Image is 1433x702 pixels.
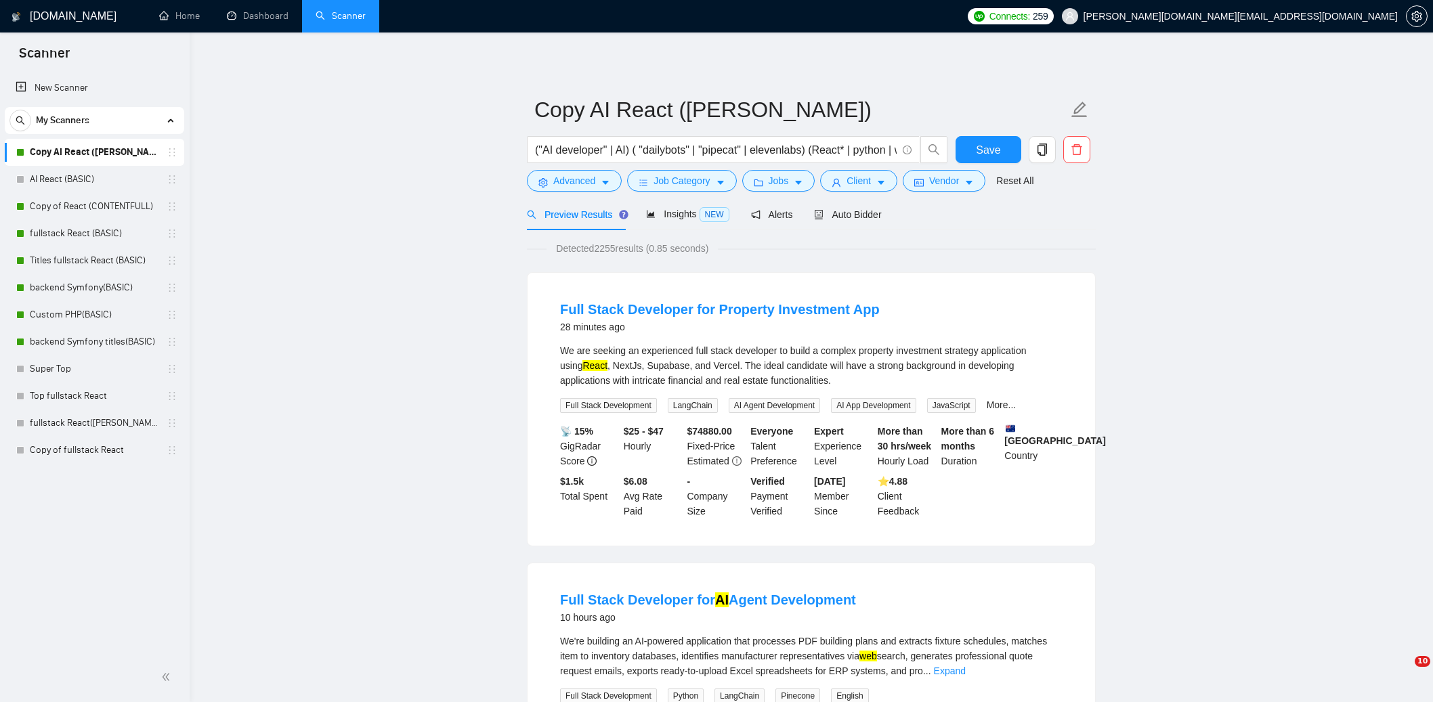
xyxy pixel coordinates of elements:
[748,424,811,468] div: Talent Preference
[832,177,841,188] span: user
[1406,11,1428,22] a: setting
[729,398,820,413] span: AI Agent Development
[754,177,763,188] span: folder
[30,410,158,437] a: fullstack React([PERSON_NAME])
[831,398,916,413] span: AI App Development
[748,474,811,519] div: Payment Verified
[751,210,761,219] span: notification
[742,170,815,192] button: folderJobscaret-down
[167,174,177,185] span: holder
[30,166,158,193] a: AI React (BASIC)
[5,74,184,102] li: New Scanner
[685,424,748,468] div: Fixed-Price
[654,173,710,188] span: Job Category
[560,426,593,437] b: 📡 15%
[161,670,175,684] span: double-left
[687,426,732,437] b: $ 74880.00
[624,476,647,487] b: $6.08
[923,665,931,676] span: ...
[587,456,597,466] span: info-circle
[618,209,630,221] div: Tooltip anchor
[621,474,685,519] div: Avg Rate Paid
[560,343,1063,388] div: We are seeking an experienced full stack developer to build a complex property investment strateg...
[30,139,158,166] a: Copy AI React ([PERSON_NAME])
[8,43,81,72] span: Scanner
[903,146,912,154] span: info-circle
[560,634,1063,678] div: We're building an AI-powered application that processes PDF building plans and extracts fixture s...
[1004,424,1106,446] b: [GEOGRAPHIC_DATA]
[1029,144,1055,156] span: copy
[30,382,158,410] a: Top fullstack React
[167,445,177,456] span: holder
[1071,101,1088,118] span: edit
[560,592,856,607] a: Full Stack Developer forAIAgent Development
[30,220,158,247] a: fullstack React (BASIC)
[964,177,974,188] span: caret-down
[10,116,30,125] span: search
[956,136,1021,163] button: Save
[167,228,177,239] span: holder
[527,209,624,220] span: Preview Results
[1064,144,1090,156] span: delete
[624,426,664,437] b: $25 - $47
[914,177,924,188] span: idcard
[878,426,931,452] b: More than 30 hrs/week
[987,399,1017,410] a: More...
[976,141,1000,158] span: Save
[227,10,288,22] a: dashboardDashboard
[811,424,875,468] div: Experience Level
[750,426,793,437] b: Everyone
[941,426,995,452] b: More than 6 months
[1415,656,1430,667] span: 10
[1406,5,1428,27] button: setting
[557,474,621,519] div: Total Spent
[582,360,607,371] mark: React
[1387,656,1419,688] iframe: Intercom live chat
[167,282,177,293] span: holder
[167,364,177,374] span: holder
[921,144,947,156] span: search
[16,74,173,102] a: New Scanner
[646,209,656,219] span: area-chart
[560,476,584,487] b: $ 1.5k
[878,476,907,487] b: ⭐️ 4.88
[646,209,729,219] span: Insights
[811,474,875,519] div: Member Since
[1063,136,1090,163] button: delete
[685,474,748,519] div: Company Size
[996,173,1033,188] a: Reset All
[167,418,177,429] span: holder
[167,147,177,158] span: holder
[732,456,742,466] span: exclamation-circle
[167,336,177,347] span: holder
[30,247,158,274] a: Titles fullstack React (BASIC)
[547,241,718,256] span: Detected 2255 results (0.85 seconds)
[527,170,622,192] button: settingAdvancedcaret-down
[538,177,548,188] span: setting
[716,177,725,188] span: caret-down
[769,173,789,188] span: Jobs
[859,651,877,661] mark: web
[1006,424,1015,433] img: 🇦🇺
[875,474,939,519] div: Client Feedback
[30,274,158,301] a: backend Symfony(BASIC)
[627,170,736,192] button: barsJob Categorycaret-down
[1002,424,1065,468] div: Country
[553,173,595,188] span: Advanced
[316,10,366,22] a: searchScanner
[929,173,959,188] span: Vendor
[989,9,1030,24] span: Connects:
[167,201,177,212] span: holder
[700,207,729,222] span: NEW
[875,424,939,468] div: Hourly Load
[30,355,158,382] a: Super Top
[159,10,200,22] a: homeHome
[876,177,886,188] span: caret-down
[847,173,871,188] span: Client
[167,309,177,320] span: holder
[639,177,648,188] span: bars
[560,319,880,335] div: 28 minutes ago
[30,301,158,328] a: Custom PHP(BASIC)
[560,302,880,317] a: Full Stack Developer for Property Investment App
[535,141,897,158] input: Search Freelance Jobs...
